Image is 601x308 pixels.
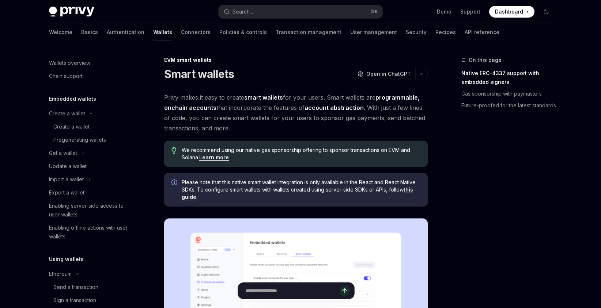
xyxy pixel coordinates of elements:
a: Chain support [43,70,137,83]
a: Export a wallet [43,186,137,199]
button: Send message [340,286,350,296]
a: Connectors [181,23,211,41]
span: Please note that this native smart wallet integration is only available in the React and React Na... [182,179,420,201]
a: Authentication [107,23,144,41]
div: Enabling offline actions with user wallets [49,223,132,241]
a: Create a wallet [43,120,137,133]
div: Chain support [49,72,83,81]
a: Enabling server-side access to user wallets [43,199,137,221]
a: Policies & controls [219,23,267,41]
a: Recipes [435,23,456,41]
div: Get a wallet [49,149,77,157]
svg: Info [171,179,179,187]
span: ⌘ K [370,9,378,15]
h5: Using wallets [49,255,84,264]
h5: Embedded wallets [49,94,96,103]
button: Open in ChatGPT [353,68,415,80]
div: Pregenerating wallets [53,136,106,144]
a: Welcome [49,23,72,41]
span: Privy makes it easy to create for your users. Smart wallets are that incorporate the features of ... [164,92,428,133]
div: Export a wallet [49,188,84,197]
a: Enabling offline actions with user wallets [43,221,137,243]
strong: smart wallets [244,94,283,101]
div: EVM smart wallets [164,56,428,64]
a: Wallets overview [43,56,137,70]
a: Gas sponsorship with paymasters [461,88,558,100]
a: Support [460,8,480,15]
div: Import a wallet [49,175,84,184]
img: dark logo [49,7,94,17]
a: Future-proofed for the latest standards [461,100,558,111]
a: Transaction management [276,23,341,41]
a: Security [406,23,427,41]
div: Wallets overview [49,59,90,67]
button: Toggle dark mode [540,6,552,18]
div: Create a wallet [53,122,90,131]
a: Basics [81,23,98,41]
svg: Tip [171,147,177,154]
a: Learn more [199,154,229,161]
div: Search... [233,7,253,16]
div: Update a wallet [49,162,87,171]
a: Dashboard [489,6,534,18]
span: On this page [469,56,502,64]
div: Enabling server-side access to user wallets [49,201,132,219]
a: account abstraction [305,104,364,112]
a: Send a transaction [43,281,137,294]
span: Open in ChatGPT [366,70,411,78]
button: Search...⌘K [219,5,382,18]
a: User management [350,23,397,41]
a: Update a wallet [43,160,137,173]
a: Sign a transaction [43,294,137,307]
h1: Smart wallets [164,67,234,81]
div: Sign a transaction [53,296,96,305]
span: Dashboard [495,8,523,15]
a: Native ERC-4337 support with embedded signers [461,67,558,88]
a: Demo [437,8,451,15]
div: Send a transaction [53,283,98,292]
div: Ethereum [49,270,72,278]
span: We recommend using our native gas sponsorship offering to sponsor transactions on EVM and Solana. [182,146,420,161]
a: Wallets [153,23,172,41]
a: Pregenerating wallets [43,133,137,146]
div: Create a wallet [49,109,85,118]
a: API reference [465,23,499,41]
